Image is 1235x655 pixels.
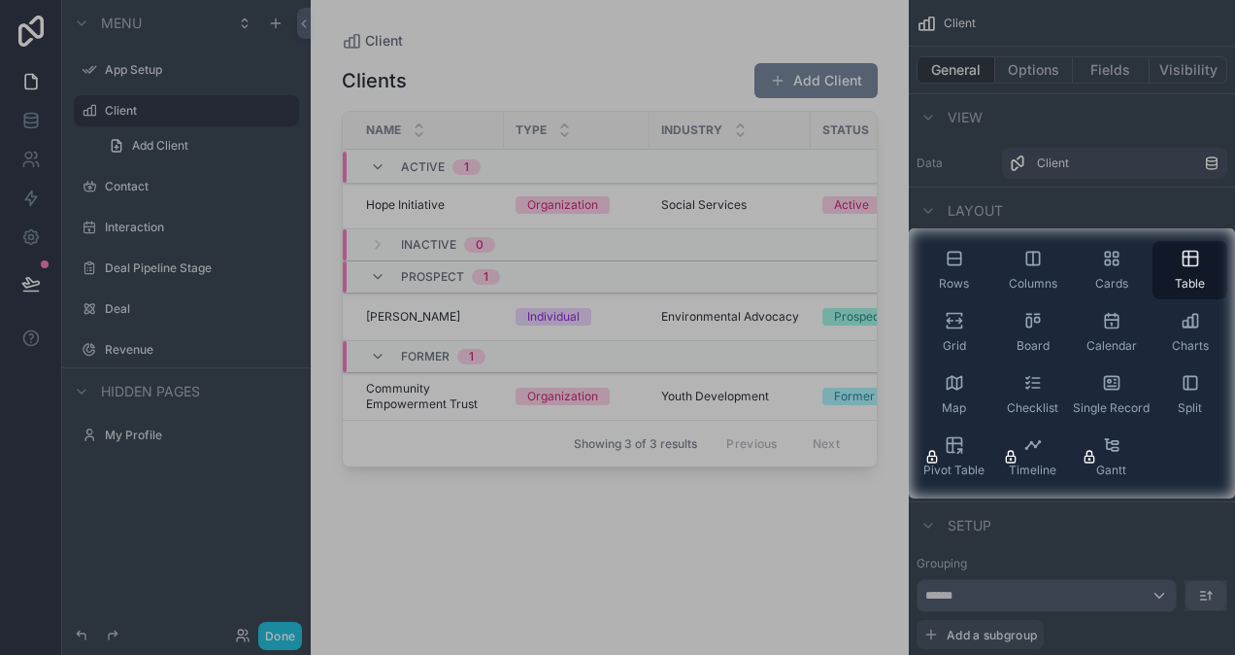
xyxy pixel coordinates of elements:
[917,428,991,486] button: Pivot Table
[1096,463,1126,478] span: Gantt
[917,241,991,299] button: Rows
[1009,276,1057,292] span: Columns
[995,241,1070,299] button: Columns
[917,303,991,362] button: Grid
[1152,303,1227,362] button: Charts
[1175,276,1205,292] span: Table
[1074,365,1149,424] button: Single Record
[1086,338,1137,354] span: Calendar
[939,276,969,292] span: Rows
[1172,338,1209,354] span: Charts
[1095,276,1128,292] span: Cards
[943,338,966,354] span: Grid
[917,365,991,424] button: Map
[995,303,1070,362] button: Board
[942,400,966,416] span: Map
[1152,365,1227,424] button: Split
[1178,400,1202,416] span: Split
[923,463,985,478] span: Pivot Table
[1074,428,1149,486] button: Gantt
[1017,338,1050,354] span: Board
[1074,303,1149,362] button: Calendar
[1152,241,1227,299] button: Table
[1074,241,1149,299] button: Cards
[580,290,909,437] iframe: Tooltip
[1073,400,1150,416] span: Single Record
[1007,400,1058,416] span: Checklist
[1009,463,1056,478] span: Timeline
[995,428,1070,486] button: Timeline
[995,365,1070,424] button: Checklist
